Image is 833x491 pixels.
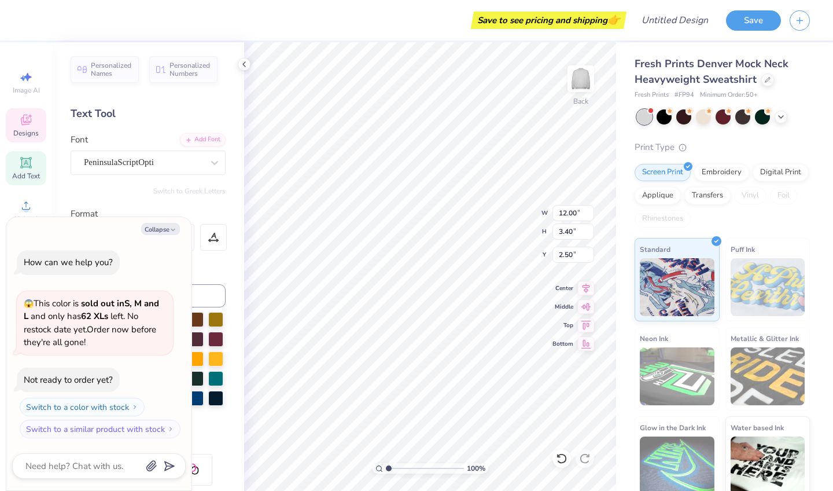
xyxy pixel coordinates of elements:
div: Add Font [180,133,226,146]
span: Minimum Order: 50 + [700,90,758,100]
div: Digital Print [753,164,809,181]
div: Screen Print [635,164,691,181]
img: Switch to a similar product with stock [167,426,174,433]
label: Font [71,133,88,146]
strong: 62 XLs [81,310,108,322]
span: Upload [14,214,38,223]
span: Fresh Prints Denver Mock Neck Heavyweight Sweatshirt [635,57,788,86]
span: Water based Ink [731,422,784,434]
span: Personalized Names [91,61,132,78]
div: Format [71,207,227,221]
span: 100 % [467,463,485,474]
button: Switch to a similar product with stock [20,420,180,438]
span: Puff Ink [731,243,755,255]
span: Middle [552,303,573,311]
img: Metallic & Glitter Ink [731,347,805,405]
img: Puff Ink [731,258,805,316]
img: Switch to a color with stock [131,404,138,411]
span: Fresh Prints [635,90,669,100]
div: Vinyl [734,187,766,204]
div: Not ready to order yet? [24,374,113,386]
div: Save to see pricing and shipping [474,12,624,29]
span: Designs [13,129,39,138]
div: Embroidery [694,164,749,181]
strong: sold out in S, M and L [24,298,159,323]
button: Switch to Greek Letters [153,186,226,196]
input: Untitled Design [632,9,717,32]
span: Neon Ink [640,332,668,345]
span: Standard [640,243,670,255]
img: Standard [640,258,714,316]
span: 👉 [607,13,620,27]
div: Applique [635,187,681,204]
span: This color is and only has left . No restock date yet. Order now before they're all gone! [24,298,159,349]
span: Top [552,321,573,329]
div: Back [573,96,588,107]
span: # FP94 [674,90,694,100]
div: Rhinestones [635,210,691,228]
img: Neon Ink [640,347,714,405]
div: Transfers [684,187,731,204]
button: Save [726,10,781,31]
span: Add Text [12,171,40,181]
div: Foil [770,187,797,204]
div: Text Tool [71,106,226,122]
button: Switch to a color with stock [20,398,145,416]
span: Metallic & Glitter Ink [731,332,799,345]
span: Bottom [552,340,573,348]
div: How can we help you? [24,257,113,268]
span: 😱 [24,298,34,309]
span: Image AI [13,86,40,95]
span: Glow in the Dark Ink [640,422,706,434]
span: Center [552,284,573,292]
img: Back [569,67,592,90]
div: Print Type [635,141,810,154]
button: Collapse [141,223,180,235]
span: Personalized Numbers [169,61,211,78]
